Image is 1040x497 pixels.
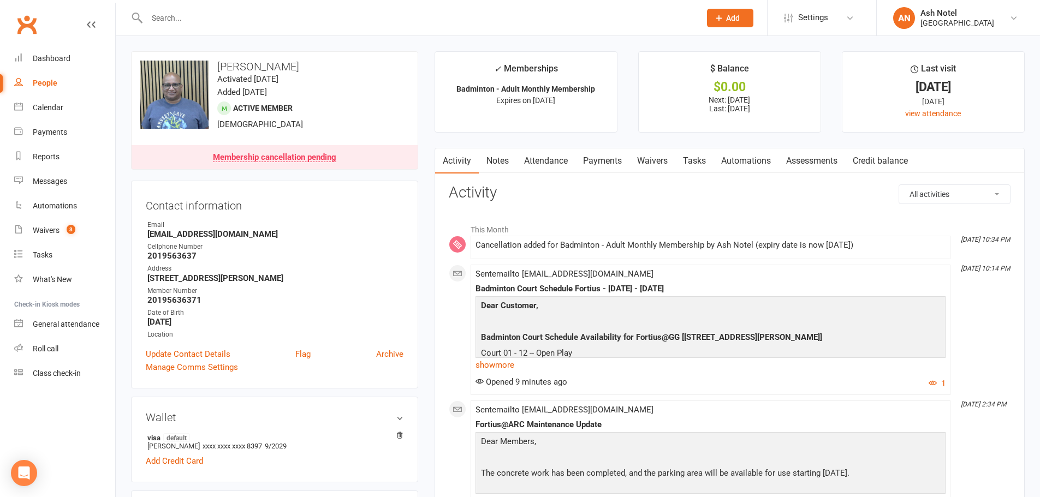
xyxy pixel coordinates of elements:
[146,348,230,361] a: Update Contact Details
[852,95,1014,107] div: [DATE]
[14,120,115,145] a: Payments
[33,177,67,185] div: Messages
[14,46,115,71] a: Dashboard
[449,184,1011,201] h3: Activity
[147,242,403,252] div: Cellphone Number
[13,11,40,38] a: Clubworx
[905,109,961,118] a: view attendance
[478,435,943,451] p: Dear Members,
[14,337,115,361] a: Roll call
[479,148,516,173] a: Notes
[14,95,115,120] a: Calendar
[144,10,693,26] input: Search...
[163,433,190,442] span: default
[476,420,946,429] div: Fortius@ARC Maintenance Update
[476,405,653,415] span: Sent email to [EMAIL_ADDRESS][DOMAIN_NAME]
[33,320,99,328] div: General attendance
[147,308,403,318] div: Date of Birth
[146,432,403,452] li: [PERSON_NAME]
[217,119,303,129] span: [DEMOGRAPHIC_DATA]
[147,286,403,296] div: Member Number
[911,62,956,81] div: Last visit
[714,148,778,173] a: Automations
[929,377,946,390] button: 1
[33,344,58,353] div: Roll call
[33,103,63,112] div: Calendar
[233,104,293,112] span: Active member
[494,62,558,82] div: Memberships
[14,169,115,194] a: Messages
[476,241,946,250] div: Cancellation added for Badminton - Adult Monthly Membership by Ash Notel (expiry date is now [DATE])
[961,400,1006,408] i: [DATE] 2:34 PM
[33,369,81,378] div: Class check-in
[217,74,278,84] time: Activated [DATE]
[649,81,811,93] div: $0.00
[476,357,946,373] a: show more
[146,361,238,374] a: Manage Comms Settings
[494,64,501,74] i: ✓
[33,128,67,136] div: Payments
[476,284,946,294] div: Badminton Court Schedule Fortius - [DATE] - [DATE]
[496,96,555,105] span: Expires on [DATE]
[213,153,336,162] div: Membership cancellation pending
[67,225,75,234] span: 3
[14,218,115,243] a: Waivers 3
[217,87,267,97] time: Added [DATE]
[14,71,115,95] a: People
[961,236,1010,243] i: [DATE] 10:34 PM
[33,275,72,284] div: What's New
[14,243,115,267] a: Tasks
[726,14,740,22] span: Add
[710,62,749,81] div: $ Balance
[146,454,203,468] a: Add Credit Card
[707,9,753,27] button: Add
[33,79,57,87] div: People
[14,312,115,337] a: General attendance kiosk mode
[295,348,311,361] a: Flag
[140,61,409,73] h3: [PERSON_NAME]
[778,148,845,173] a: Assessments
[476,269,653,279] span: Sent email to [EMAIL_ADDRESS][DOMAIN_NAME]
[147,220,403,230] div: Email
[14,361,115,386] a: Class kiosk mode
[147,264,403,274] div: Address
[14,145,115,169] a: Reports
[147,229,403,239] strong: [EMAIL_ADDRESS][DOMAIN_NAME]
[33,226,60,235] div: Waivers
[516,148,575,173] a: Attendance
[11,460,37,486] div: Open Intercom Messenger
[435,148,479,173] a: Activity
[481,301,538,310] span: Dear Customer,
[893,7,915,29] div: AN
[629,148,675,173] a: Waivers
[33,54,70,63] div: Dashboard
[456,85,595,93] strong: Badminton - Adult Monthly Membership
[265,442,287,450] span: 9/2029
[449,218,1011,236] li: This Month
[33,152,60,161] div: Reports
[478,346,943,362] p: Court 01 - 12 -- Open Play
[147,330,403,340] div: Location
[481,332,822,342] span: Badminton Court Schedule Availability for Fortius@GG [[STREET_ADDRESS][PERSON_NAME]]
[140,61,209,129] img: image1753147303.png
[845,148,916,173] a: Credit balance
[147,295,403,305] strong: 20195636371
[476,377,567,387] span: Opened 9 minutes ago
[146,411,403,423] h3: Wallet
[14,267,115,292] a: What's New
[147,317,403,327] strong: [DATE]
[920,18,994,28] div: [GEOGRAPHIC_DATA]
[146,195,403,212] h3: Contact information
[920,8,994,18] div: Ash Notel
[649,95,811,113] p: Next: [DATE] Last: [DATE]
[852,81,1014,93] div: [DATE]
[147,251,403,261] strong: 2019563637
[203,442,262,450] span: xxxx xxxx xxxx 8397
[798,5,828,30] span: Settings
[478,466,943,482] p: The concrete work has been completed, and the parking area will be available for use starting [DA...
[575,148,629,173] a: Payments
[675,148,714,173] a: Tasks
[147,433,398,442] strong: visa
[147,273,403,283] strong: [STREET_ADDRESS][PERSON_NAME]
[961,265,1010,272] i: [DATE] 10:14 PM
